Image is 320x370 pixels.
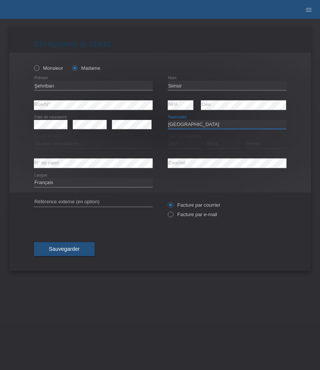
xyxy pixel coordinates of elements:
[168,212,217,217] label: Facture par e-mail
[34,65,39,70] input: Monsieur
[34,65,63,71] label: Monsieur
[301,7,316,12] a: menu
[168,212,173,221] input: Facture par e-mail
[72,65,100,71] label: Madame
[305,6,312,14] i: menu
[168,202,173,212] input: Facture par courrier
[34,39,286,49] h1: Enregistrer le client
[72,65,77,70] input: Madame
[49,246,80,252] span: Sauvegarder
[34,242,95,256] button: Sauvegarder
[168,202,220,208] label: Facture par courrier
